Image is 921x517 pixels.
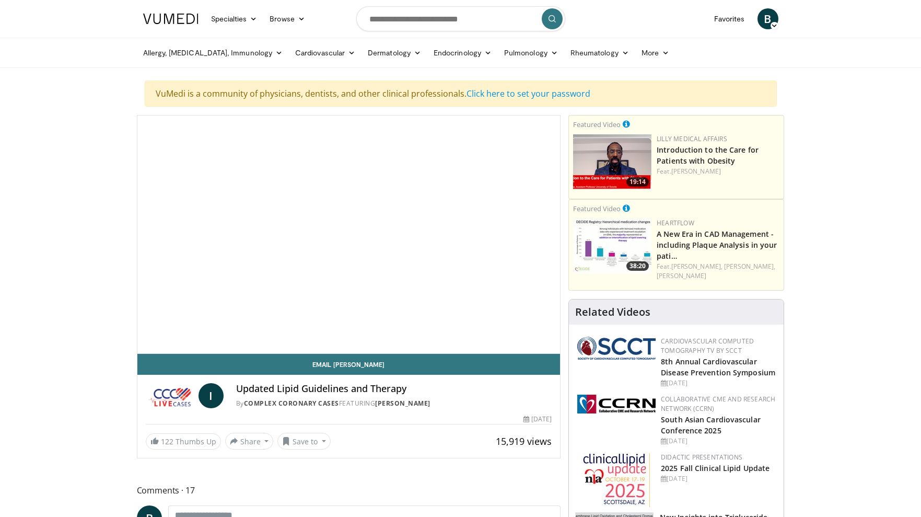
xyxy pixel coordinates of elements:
a: 122 Thumbs Up [146,433,221,450]
a: 2025 Fall Clinical Lipid Update [661,463,770,473]
div: VuMedi is a community of physicians, dentists, and other clinical professionals. [145,81,777,107]
a: Dermatology [362,42,427,63]
span: 19:14 [626,177,649,187]
div: Feat. [657,262,779,281]
a: Endocrinology [427,42,498,63]
a: A New Era in CAD Management - including Plaque Analysis in your pati… [657,229,777,261]
a: B [757,8,778,29]
div: Didactic Presentations [661,453,775,462]
a: Cardiovascular Computed Tomography TV by SCCT [661,337,754,355]
a: Collaborative CME and Research Network (CCRN) [661,395,775,413]
a: Rheumatology [564,42,635,63]
a: Heartflow [657,219,694,227]
a: [PERSON_NAME] [375,399,430,408]
a: More [635,42,675,63]
a: Email [PERSON_NAME] [137,354,561,375]
a: Browse [263,8,311,29]
input: Search topics, interventions [356,6,565,31]
div: [DATE] [661,474,775,484]
h4: Updated Lipid Guidelines and Therapy [236,383,552,395]
div: [DATE] [661,436,775,446]
a: South Asian Cardiovascular Conference 2025 [661,415,761,435]
video-js: Video Player [137,116,561,354]
img: Complex Coronary Cases [146,383,194,408]
span: Comments 17 [137,484,561,497]
small: Featured Video [573,120,621,129]
div: Feat. [657,167,779,176]
button: Share [225,433,274,450]
div: [DATE] [523,415,552,424]
div: By FEATURING [236,399,552,408]
a: Introduction to the Care for Patients with Obesity [657,145,759,166]
span: 38:20 [626,261,649,271]
a: [PERSON_NAME], [671,262,722,271]
img: d65bce67-f81a-47c5-b47d-7b8806b59ca8.jpg.150x105_q85_autocrop_double_scale_upscale_version-0.2.jpg [583,453,650,508]
a: [PERSON_NAME], [724,262,775,271]
a: Specialties [205,8,264,29]
a: 19:14 [573,134,651,189]
img: acc2e291-ced4-4dd5-b17b-d06994da28f3.png.150x105_q85_crop-smart_upscale.png [573,134,651,189]
a: 38:20 [573,219,651,273]
button: Save to [277,433,331,450]
img: VuMedi Logo [143,14,199,24]
a: 8th Annual Cardiovascular Disease Prevention Symposium [661,357,775,377]
img: 51a70120-4f25-49cc-93a4-67582377e75f.png.150x105_q85_autocrop_double_scale_upscale_version-0.2.png [577,337,656,360]
h4: Related Videos [575,306,650,318]
div: [DATE] [661,378,775,388]
a: Cardiovascular [289,42,362,63]
a: [PERSON_NAME] [671,167,721,176]
img: 738d0e2d-290f-4d89-8861-908fb8b721dc.150x105_q85_crop-smart_upscale.jpg [573,219,651,273]
a: [PERSON_NAME] [657,271,706,280]
small: Featured Video [573,204,621,213]
span: 122 [161,436,173,446]
a: I [199,383,224,408]
a: Complex Coronary Cases [244,399,339,408]
a: Pulmonology [498,42,564,63]
a: Click here to set your password [467,88,590,99]
a: Favorites [708,8,751,29]
a: Allergy, [MEDICAL_DATA], Immunology [137,42,289,63]
span: 15,919 views [496,435,552,447]
a: Lilly Medical Affairs [657,134,727,143]
img: a04ee3ba-8487-4636-b0fb-5e8d268f3737.png.150x105_q85_autocrop_double_scale_upscale_version-0.2.png [577,395,656,413]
